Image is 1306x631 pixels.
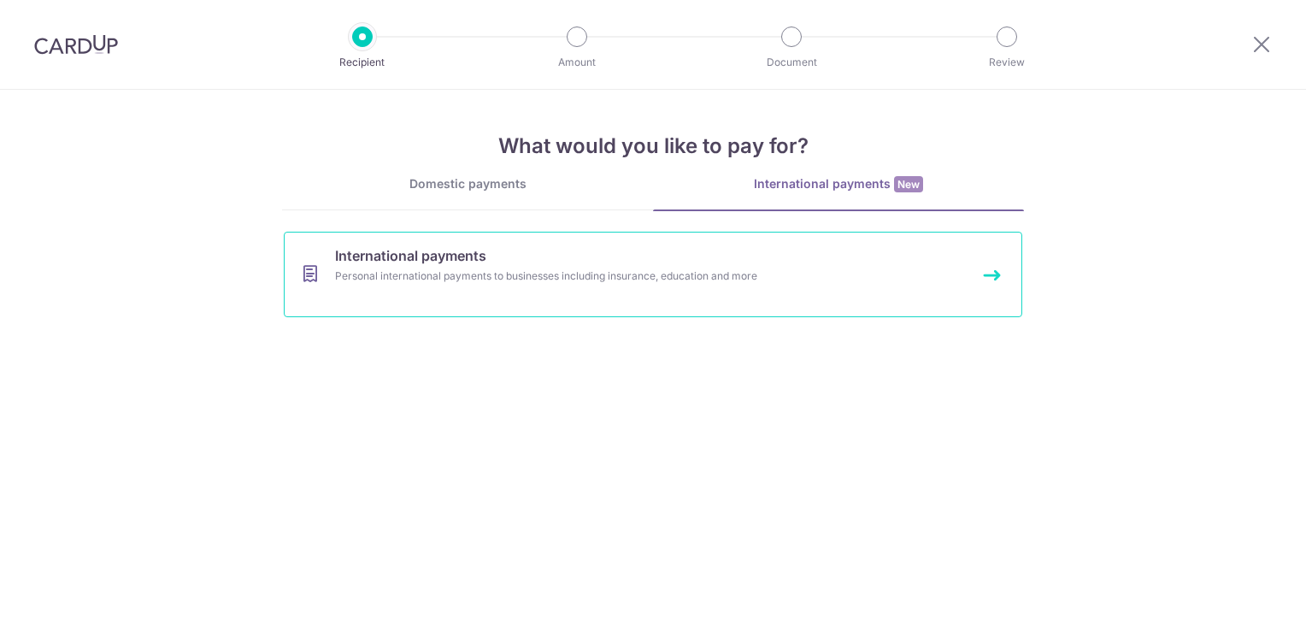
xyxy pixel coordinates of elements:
a: International paymentsPersonal international payments to businesses including insurance, educatio... [284,232,1022,317]
h4: What would you like to pay for? [282,131,1024,162]
img: CardUp [34,34,118,55]
p: Document [728,54,855,71]
p: Amount [514,54,640,71]
div: Domestic payments [282,175,653,192]
span: New [894,176,923,192]
span: International payments [335,245,486,266]
p: Review [944,54,1070,71]
p: Recipient [299,54,426,71]
div: Personal international payments to businesses including insurance, education and more [335,268,926,285]
div: International payments [653,175,1024,193]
